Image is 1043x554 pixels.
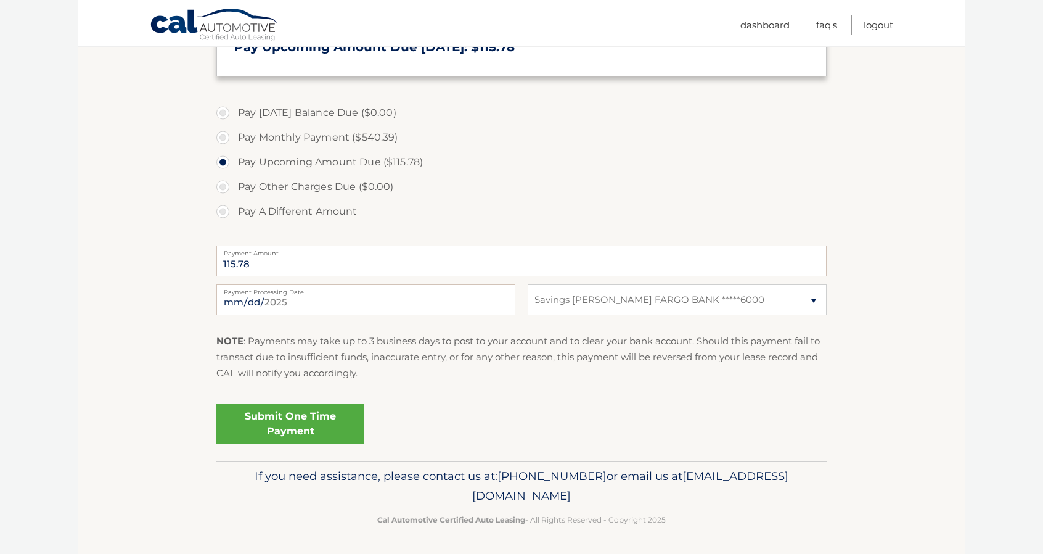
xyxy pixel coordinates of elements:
label: Pay Monthly Payment ($540.39) [216,125,827,150]
span: [EMAIL_ADDRESS][DOMAIN_NAME] [472,469,788,503]
a: Dashboard [740,15,790,35]
label: Payment Processing Date [216,284,515,294]
label: Payment Amount [216,246,827,255]
label: Pay A Different Amount [216,199,827,224]
a: Logout [864,15,893,35]
a: Submit One Time Payment [216,404,364,444]
strong: Cal Automotive Certified Auto Leasing [377,515,525,524]
p: : Payments may take up to 3 business days to post to your account and to clear your bank account.... [216,333,827,382]
p: - All Rights Reserved - Copyright 2025 [224,513,819,526]
strong: NOTE [216,335,243,347]
input: Payment Date [216,284,515,315]
p: If you need assistance, please contact us at: or email us at [224,466,819,506]
input: Payment Amount [216,246,827,276]
h3: Pay Upcoming Amount Due [DATE]: $115.78 [234,39,809,55]
label: Pay Upcoming Amount Due ($115.78) [216,150,827,175]
label: Pay [DATE] Balance Due ($0.00) [216,101,827,125]
a: Cal Automotive [150,8,279,44]
span: [PHONE_NUMBER] [497,469,607,483]
label: Pay Other Charges Due ($0.00) [216,175,827,199]
a: FAQ's [816,15,837,35]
